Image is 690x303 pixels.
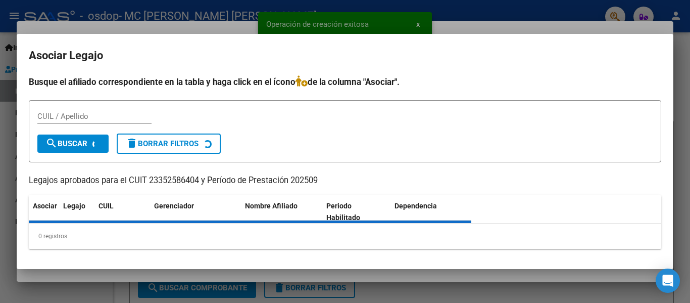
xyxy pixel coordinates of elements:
div: 0 registros [29,224,661,249]
datatable-header-cell: Nombre Afiliado [241,195,322,229]
span: CUIL [98,202,114,210]
h2: Asociar Legajo [29,46,661,65]
button: Buscar [37,135,109,153]
button: Borrar Filtros [117,134,221,154]
datatable-header-cell: Periodo Habilitado [322,195,390,229]
datatable-header-cell: Dependencia [390,195,472,229]
datatable-header-cell: Asociar [29,195,59,229]
datatable-header-cell: Gerenciador [150,195,241,229]
h4: Busque el afiliado correspondiente en la tabla y haga click en el ícono de la columna "Asociar". [29,75,661,89]
span: Nombre Afiliado [245,202,298,210]
div: Open Intercom Messenger [656,269,680,293]
datatable-header-cell: CUIL [94,195,150,229]
span: Dependencia [395,202,437,210]
mat-icon: delete [126,137,138,149]
p: Legajos aprobados para el CUIT 23352586404 y Período de Prestación 202509 [29,175,661,187]
span: Periodo Habilitado [326,202,360,222]
span: Buscar [45,139,87,148]
span: Gerenciador [154,202,194,210]
span: Borrar Filtros [126,139,199,148]
mat-icon: search [45,137,58,149]
datatable-header-cell: Legajo [59,195,94,229]
span: Asociar [33,202,57,210]
span: Legajo [63,202,85,210]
